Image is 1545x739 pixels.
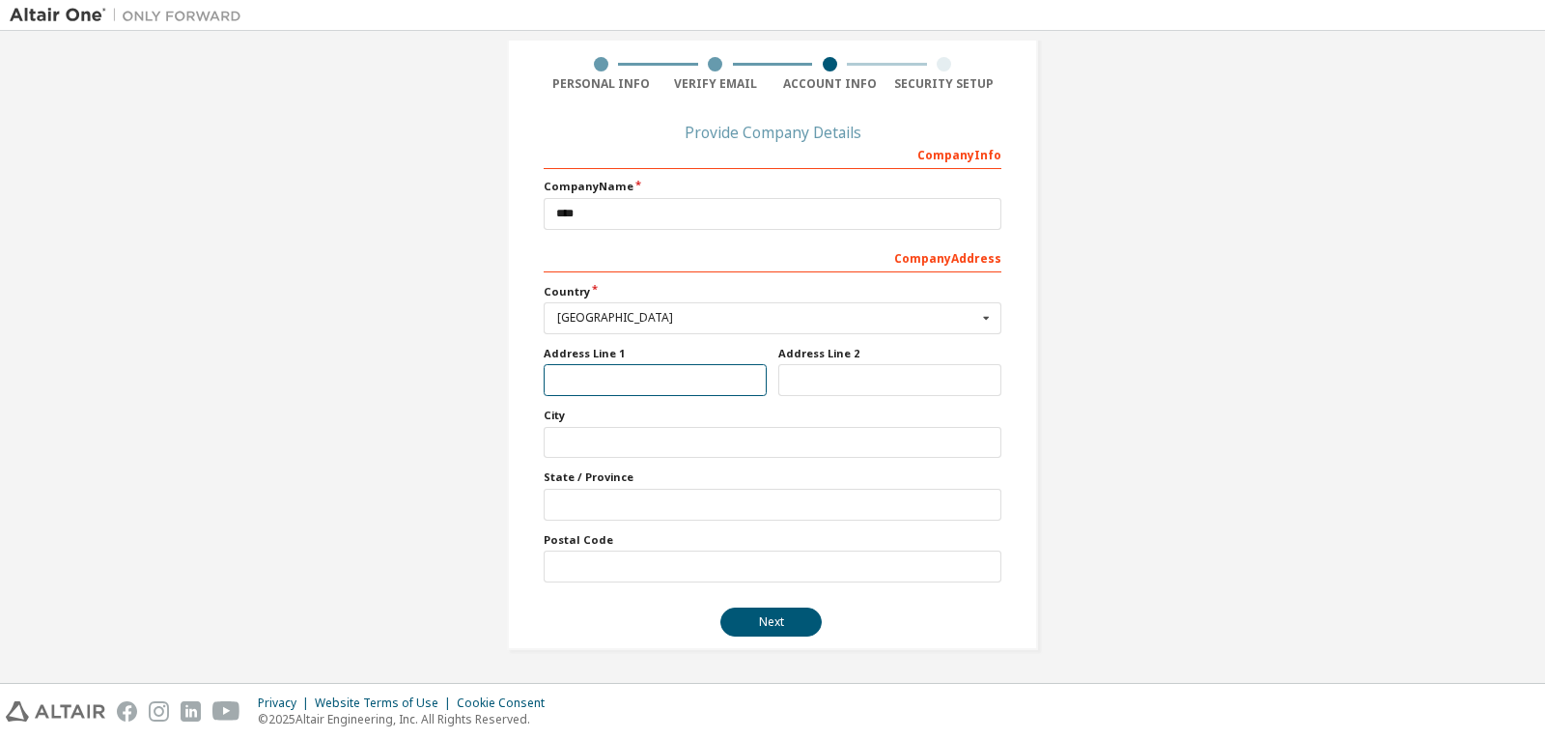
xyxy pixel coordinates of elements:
[659,76,773,92] div: Verify Email
[544,408,1001,423] label: City
[544,127,1001,138] div: Provide Company Details
[720,608,822,637] button: Next
[544,284,1001,299] label: Country
[149,701,169,722] img: instagram.svg
[544,469,1001,485] label: State / Province
[258,711,556,727] p: © 2025 Altair Engineering, Inc. All Rights Reserved.
[778,346,1001,361] label: Address Line 2
[544,242,1001,272] div: Company Address
[544,532,1001,548] label: Postal Code
[212,701,240,722] img: youtube.svg
[181,701,201,722] img: linkedin.svg
[6,701,105,722] img: altair_logo.svg
[544,76,659,92] div: Personal Info
[315,696,457,711] div: Website Terms of Use
[887,76,1002,92] div: Security Setup
[544,138,1001,169] div: Company Info
[258,696,315,711] div: Privacy
[457,696,556,711] div: Cookie Consent
[557,312,977,324] div: [GEOGRAPHIC_DATA]
[544,346,767,361] label: Address Line 1
[10,6,251,25] img: Altair One
[772,76,887,92] div: Account Info
[117,701,137,722] img: facebook.svg
[544,179,1001,194] label: Company Name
